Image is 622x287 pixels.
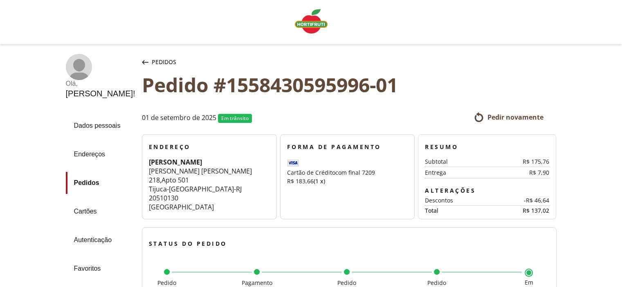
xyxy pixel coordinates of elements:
[149,194,178,202] span: 20510130
[140,54,178,70] button: Pedidos
[487,113,543,122] span: Pedir novamente
[149,167,252,176] span: [PERSON_NAME] [PERSON_NAME]
[500,169,550,176] div: R$ 7,90
[149,202,214,211] span: [GEOGRAPHIC_DATA]
[66,89,135,98] div: [PERSON_NAME] !
[287,177,314,185] span: R$ 183,66
[425,158,499,165] div: Subtotal
[142,114,216,123] span: 01 de setembro de 2025
[66,115,135,137] a: Dados pessoais
[425,169,499,176] div: Entrega
[295,9,328,33] img: Logo
[66,258,135,280] a: Favoritos
[142,73,557,96] div: Pedido #1558430595996-01
[149,240,227,247] span: Status do pedido
[234,185,236,194] span: -
[487,207,549,214] div: R$ 137,02
[292,6,331,38] a: Logo
[162,176,189,185] span: Apto 501
[160,176,162,185] span: ,
[500,158,550,165] div: R$ 175,76
[149,143,270,151] h3: Endereço
[152,58,176,66] span: Pedidos
[167,185,169,194] span: -
[236,185,242,194] span: RJ
[169,185,234,194] span: [GEOGRAPHIC_DATA]
[149,158,202,167] strong: [PERSON_NAME]
[425,143,549,151] h3: Resumo
[287,168,408,185] div: Cartão de Crédito
[425,197,499,204] div: Descontos
[335,169,375,176] span: com final 7209
[287,159,451,167] img: Visa
[149,176,160,185] span: 218
[221,115,249,122] span: Em trânsito
[149,185,167,194] span: Tijuca
[66,80,135,87] div: Olá ,
[425,207,487,214] div: Total
[66,200,135,222] a: Cartões
[66,229,135,251] a: Autenticação
[314,177,325,185] span: (1 x)
[500,197,550,204] div: -R$ 46,64
[287,143,408,151] h3: Forma de Pagamento
[425,187,549,195] h3: Alterações
[66,172,135,194] a: Pedidos
[66,143,135,165] a: Endereços
[474,112,543,122] a: Pedir novamente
